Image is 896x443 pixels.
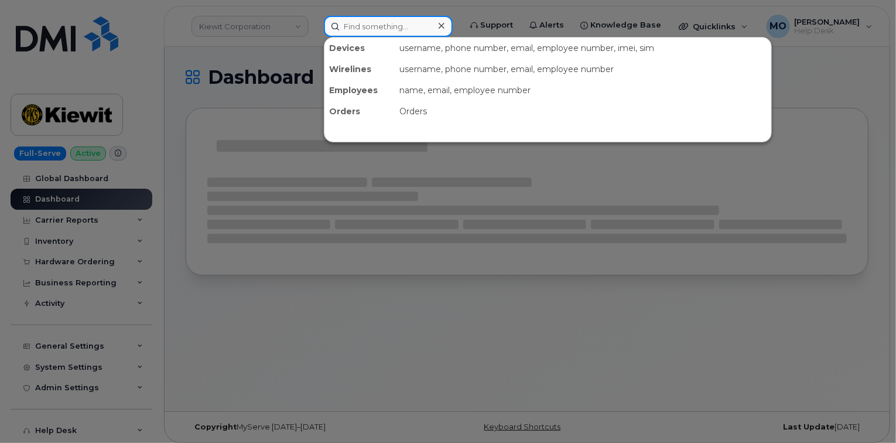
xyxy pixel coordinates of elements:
div: Employees [324,80,395,101]
div: Wirelines [324,59,395,80]
iframe: Messenger Launcher [845,392,887,434]
div: name, email, employee number [395,80,771,101]
div: username, phone number, email, employee number [395,59,771,80]
div: Orders [395,101,771,122]
div: Devices [324,38,395,59]
div: Orders [324,101,395,122]
div: username, phone number, email, employee number, imei, sim [395,38,771,59]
